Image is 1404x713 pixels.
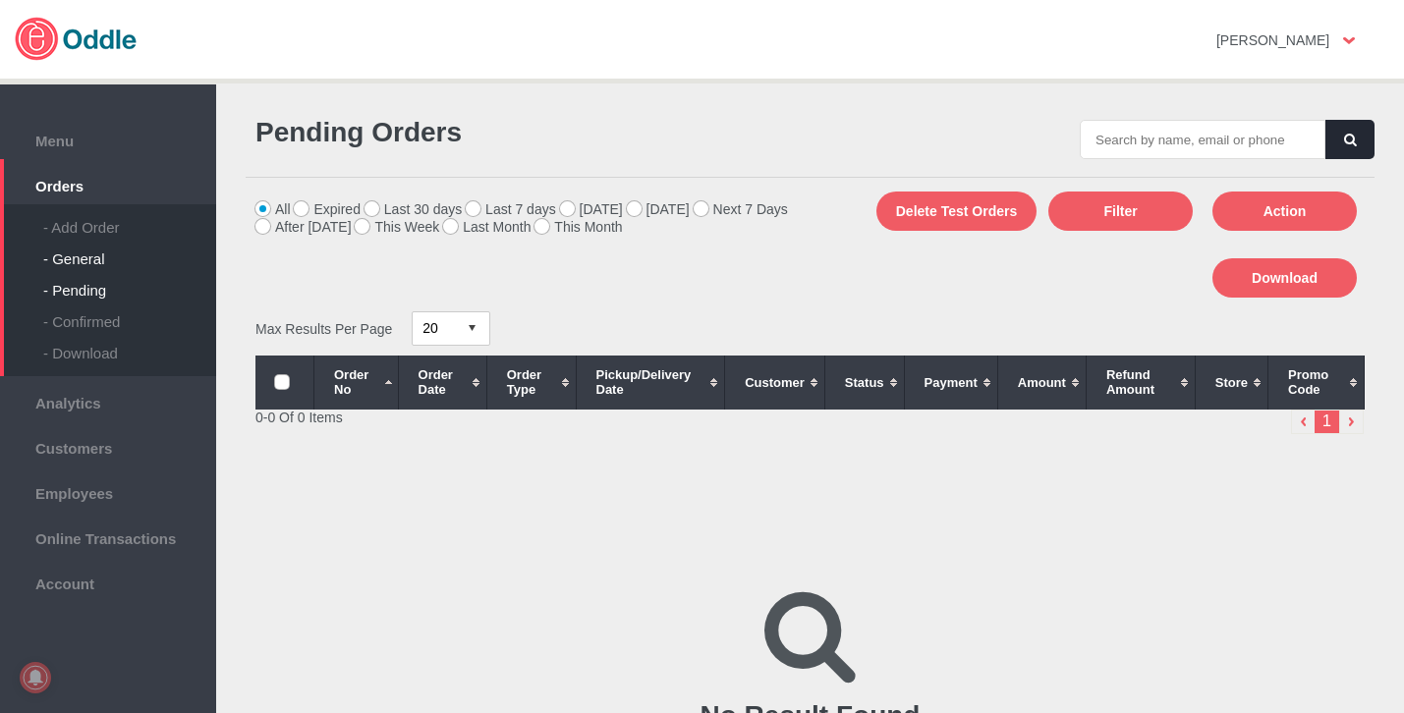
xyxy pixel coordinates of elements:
div: - Add Order [43,204,216,236]
th: Promo Code [1268,356,1365,410]
button: Download [1212,258,1357,298]
span: Online Transactions [10,525,206,547]
span: Menu [10,128,206,149]
label: This Week [355,219,439,235]
span: Customers [10,435,206,457]
label: [DATE] [627,201,690,217]
div: - General [43,236,216,267]
label: Last 30 days [365,201,462,217]
label: [DATE] [560,201,623,217]
label: This Month [534,219,622,235]
img: left-arrow-small.png [1291,410,1316,434]
th: Status [824,356,904,410]
th: Order Type [486,356,576,410]
button: Filter [1048,192,1193,231]
span: Orders [10,173,206,194]
div: - Confirmed [43,299,216,330]
label: Last Month [443,219,531,235]
th: Order Date [398,356,486,410]
th: Payment [904,356,997,410]
span: Account [10,571,206,592]
label: Expired [294,201,360,217]
label: Next 7 Days [694,201,788,217]
h1: Pending Orders [255,117,801,148]
label: Last 7 days [466,201,556,217]
th: Amount [997,356,1086,410]
th: Refund Amount [1086,356,1195,410]
label: All [255,201,291,217]
label: After [DATE] [255,219,352,235]
th: Customer [725,356,825,410]
li: 1 [1315,410,1339,434]
span: 0-0 Of 0 Items [255,410,343,425]
input: Search by name, email or phone [1080,120,1325,159]
div: - Download [43,330,216,361]
button: Action [1212,192,1357,231]
div: - Pending [43,267,216,299]
th: Order No [314,356,399,410]
img: right-arrow.png [1339,410,1364,434]
th: Pickup/Delivery Date [576,356,725,410]
span: Analytics [10,390,206,411]
span: Max Results Per Page [255,320,392,336]
strong: [PERSON_NAME] [1216,32,1329,48]
img: user-option-arrow.png [1343,37,1355,44]
button: Delete Test Orders [876,192,1037,231]
th: Store [1195,356,1267,410]
span: Employees [10,480,206,502]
